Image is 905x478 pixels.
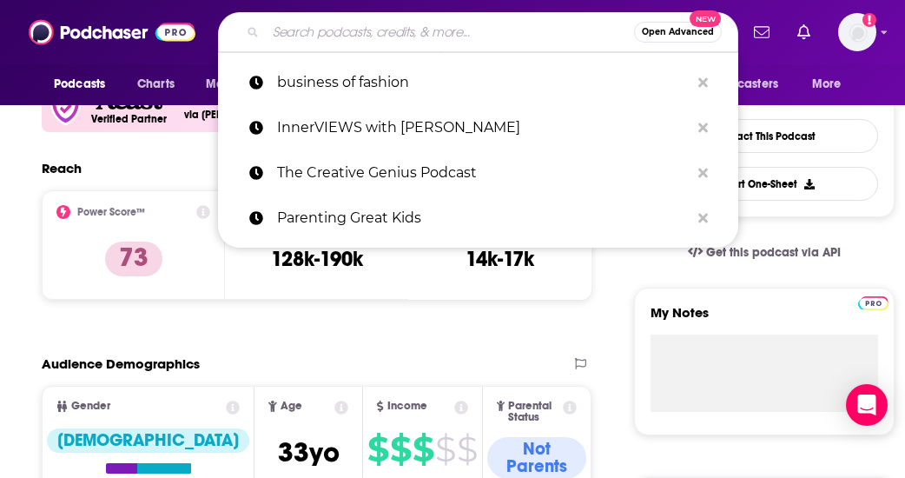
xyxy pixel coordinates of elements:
div: Search podcasts, credits, & more... [218,12,738,52]
h2: Power Score™ [77,206,145,218]
p: InnerVIEWS with Ernie Manouse [277,105,690,150]
a: Show notifications dropdown [747,17,776,47]
a: Contact This Podcast [651,119,878,153]
span: Charts [137,72,175,96]
img: Podchaser Pro [858,296,888,310]
div: Open Intercom Messenger [846,384,888,426]
h5: Verified Partner [91,114,167,124]
input: Search podcasts, credits, & more... [266,18,634,46]
span: Monitoring [206,72,268,96]
span: Income [387,401,427,412]
span: Parental Status [508,401,559,423]
img: User Profile [838,13,876,51]
svg: Add a profile image [862,13,876,27]
span: Open Advanced [642,28,714,37]
div: [DEMOGRAPHIC_DATA] [47,428,249,453]
button: Export One-Sheet [651,167,878,201]
a: Get this podcast via API [674,231,855,274]
a: InnerVIEWS with [PERSON_NAME] [218,105,738,150]
h2: Audience Demographics [42,355,200,372]
span: 33 yo [278,435,340,469]
span: Age [281,401,302,412]
span: Gender [71,401,110,412]
span: More [812,72,842,96]
p: business of fashion [277,60,690,105]
img: Podchaser - Follow, Share and Rate Podcasts [29,16,195,49]
p: The Creative Genius Podcast [277,150,690,196]
button: open menu [800,68,863,101]
span: $ [413,435,433,463]
span: $ [435,435,455,463]
button: open menu [42,68,128,101]
span: New [690,10,721,27]
label: My Notes [651,304,878,335]
h3: 14k-17k [466,246,534,272]
button: Show profile menu [838,13,876,51]
a: business of fashion [218,60,738,105]
span: $ [367,435,388,463]
a: Pro website [858,294,888,310]
h2: Reach [42,160,82,176]
button: open menu [684,68,803,101]
span: Get this podcast via API [706,245,841,260]
a: Show notifications dropdown [790,17,817,47]
span: $ [390,435,411,463]
img: verfied icon [49,91,83,125]
a: The Creative Genius Podcast [218,150,738,196]
button: Open AdvancedNew [634,22,722,43]
h3: 128k-190k [271,246,363,272]
span: Logged in as AtriaBooks [838,13,876,51]
a: Charts [126,68,185,101]
span: $ [457,435,477,463]
button: open menu [194,68,290,101]
p: 73 [105,242,162,276]
p: Parenting Great Kids [277,196,690,241]
span: Podcasts [54,72,105,96]
a: Parenting Great Kids [218,196,738,241]
h4: Podcast level reach data from Acast podcasts has been independently verified via [PERSON_NAME]'s ... [184,95,585,121]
